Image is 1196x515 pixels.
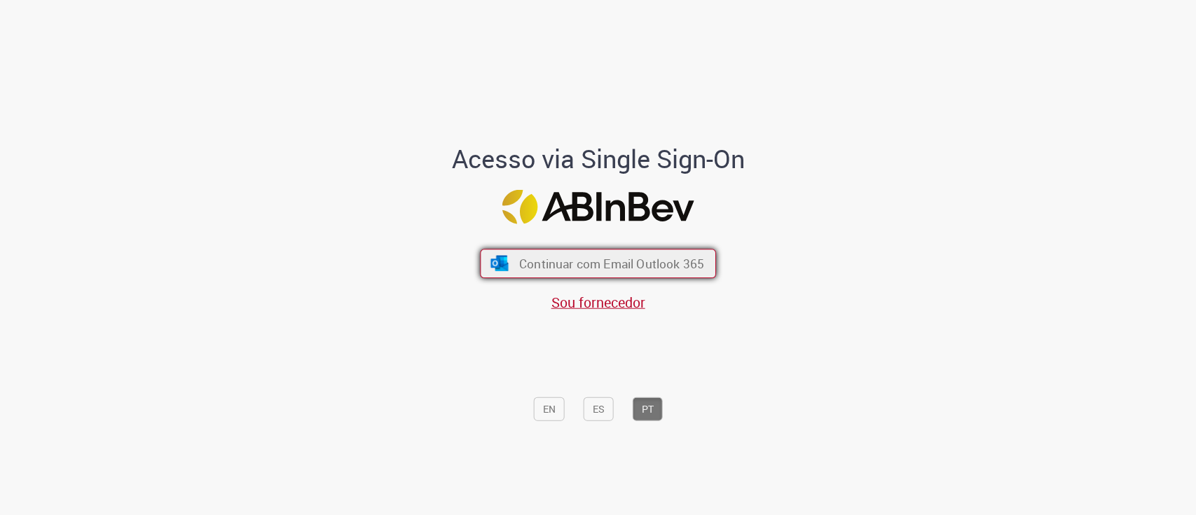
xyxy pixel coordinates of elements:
[519,255,704,271] span: Continuar com Email Outlook 365
[534,397,565,421] button: EN
[489,256,509,271] img: ícone Azure/Microsoft 360
[404,145,792,173] h1: Acesso via Single Sign-On
[502,190,694,224] img: Logo ABInBev
[480,249,716,278] button: ícone Azure/Microsoft 360 Continuar com Email Outlook 365
[551,293,645,312] a: Sou fornecedor
[584,397,614,421] button: ES
[633,397,663,421] button: PT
